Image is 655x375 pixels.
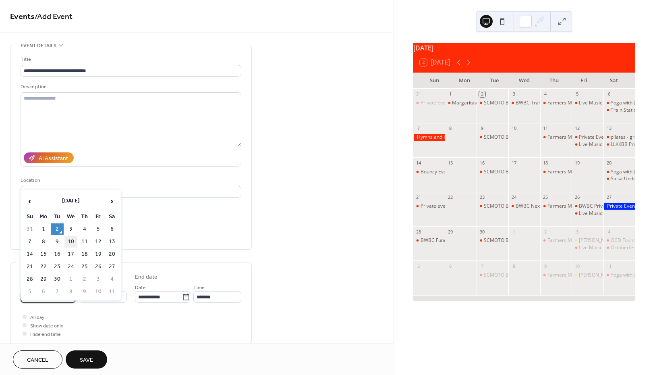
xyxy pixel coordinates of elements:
[606,160,612,166] div: 20
[543,91,549,97] div: 4
[416,194,422,200] div: 21
[511,194,517,200] div: 24
[78,211,91,223] th: Th
[106,211,118,223] th: Sa
[92,273,105,285] td: 3
[572,244,603,251] div: Live Music Hosted by City Market: Tru Phonic 7-10pm
[92,261,105,273] td: 26
[30,322,63,330] span: Show date only
[511,91,517,97] div: 3
[51,211,64,223] th: Tu
[572,210,603,217] div: Live Music: Taylor Corum on big stage (farmers market performance make up date)
[37,193,105,210] th: [DATE]
[479,160,485,166] div: 16
[80,356,93,365] span: Save
[421,237,516,244] div: BWBC Fundraiser - Train Station, TV, stage
[479,229,485,235] div: 30
[477,272,508,279] div: SCMOTO Bike Night w/ BridgeWay Brewing
[445,100,477,106] div: Margaritaville party in plaza/stage by city market
[606,194,612,200] div: 27
[106,261,118,273] td: 27
[421,169,488,175] div: Bouncy Event co - train station
[106,223,118,235] td: 6
[51,286,64,298] td: 7
[420,73,450,89] div: Sun
[606,229,612,235] div: 4
[106,236,118,248] td: 13
[606,263,612,269] div: 11
[540,203,572,210] div: Farmers Market - Train Station, Via Corso, BridgeWay Blvd
[413,203,445,210] div: Private event - train station
[51,273,64,285] td: 30
[92,236,105,248] td: 12
[603,107,635,114] div: Train Station - RMHC Fundraiser with LLKKBB
[603,272,635,279] div: Yoga with Emily
[92,248,105,260] td: 19
[574,125,580,131] div: 12
[603,100,635,106] div: Yoga with Emily
[606,91,612,97] div: 6
[21,55,240,64] div: Title
[37,261,50,273] td: 22
[540,272,572,279] div: Farmers Market - Train Station, Via Corso, BridgeWay Blvd
[23,248,36,260] td: 14
[484,134,580,141] div: SCMOTO Bike Night w/ BridgeWay Brewing
[78,223,91,235] td: 4
[30,313,44,322] span: All day
[484,100,580,106] div: SCMOTO Bike Night w/ BridgeWay Brewing
[23,273,36,285] td: 28
[37,248,50,260] td: 15
[66,350,107,369] button: Save
[37,273,50,285] td: 29
[416,263,422,269] div: 5
[24,193,36,209] span: ‹
[106,273,118,285] td: 4
[51,223,64,235] td: 2
[64,223,77,235] td: 3
[511,229,517,235] div: 1
[540,100,572,106] div: Farmers Market - Train Station, Via Corso, BridgeWay Blvd
[416,160,422,166] div: 14
[135,273,158,281] div: End date
[37,286,50,298] td: 6
[23,223,36,235] td: 31
[572,134,603,141] div: Private Event - Train Station
[574,263,580,269] div: 10
[51,261,64,273] td: 23
[603,141,635,148] div: LLKKBB Private Event Train Station
[35,9,73,25] span: / Add Event
[23,236,36,248] td: 7
[447,91,453,97] div: 1
[23,286,36,298] td: 5
[106,286,118,298] td: 11
[603,237,635,244] div: OCD Foundation - South Carolina Walk
[78,236,91,248] td: 11
[606,125,612,131] div: 13
[447,194,453,200] div: 22
[421,203,481,210] div: Private event - train station
[24,152,74,163] button: AI Assistant
[92,286,105,298] td: 10
[92,211,105,223] th: Fr
[543,229,549,235] div: 2
[64,273,77,285] td: 1
[13,350,62,369] a: Cancel
[484,203,580,210] div: SCMOTO Bike Night w/ BridgeWay Brewing
[477,100,508,106] div: SCMOTO Bike Night w/ BridgeWay Brewing
[508,203,540,210] div: BWBC Next Stop Comedy - Train Station
[579,134,641,141] div: Private Event - Train Station
[23,211,36,223] th: Su
[540,237,572,244] div: Farmers Market - Train Station, Via Corso, BridgeWay Blvd
[543,125,549,131] div: 11
[92,223,105,235] td: 5
[416,229,422,235] div: 28
[484,237,580,244] div: SCMOTO Bike Night w/ BridgeWay Brewing
[37,211,50,223] th: Mo
[574,91,580,97] div: 5
[106,193,118,209] span: ›
[572,100,603,106] div: Live Music Hosted by City Market: Angela Easterling Duo
[603,244,635,251] div: Oktoberfest hosted by City Market
[509,73,539,89] div: Wed
[193,283,205,292] span: Time
[37,236,50,248] td: 8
